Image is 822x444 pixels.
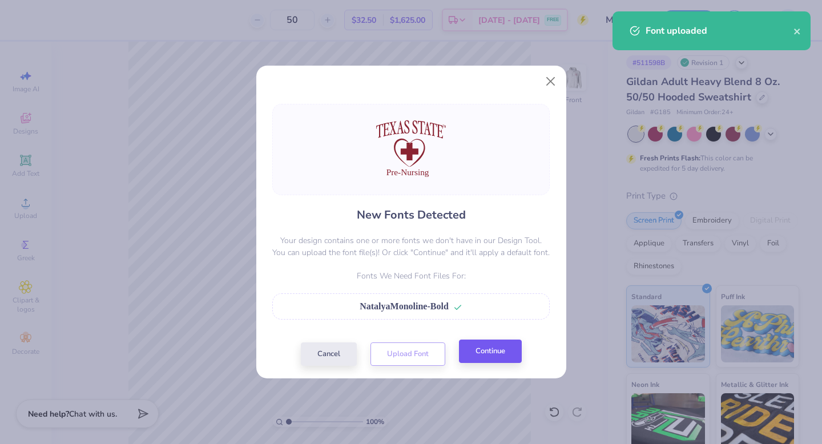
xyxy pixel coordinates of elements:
button: Close [539,70,561,92]
button: close [793,24,801,38]
p: Fonts We Need Font Files For: [272,270,550,282]
span: NatalyaMonoline-Bold [360,301,449,311]
p: Your design contains one or more fonts we don't have in our Design Tool. You can upload the font ... [272,235,550,259]
h4: New Fonts Detected [357,207,466,223]
div: Font uploaded [646,24,793,38]
button: Continue [459,340,522,363]
button: Cancel [301,342,357,366]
